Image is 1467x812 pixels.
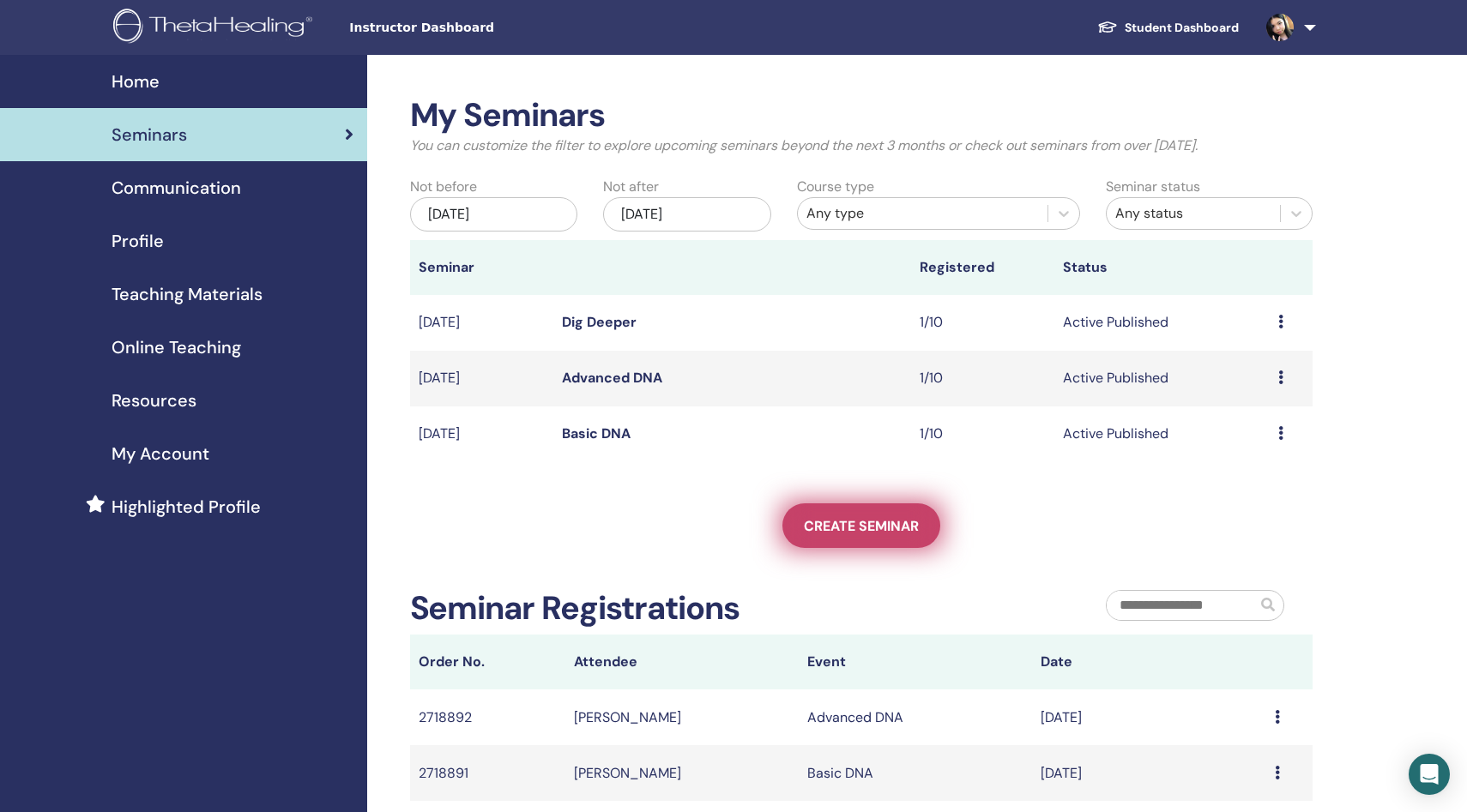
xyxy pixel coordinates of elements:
div: Any type [806,203,1040,224]
td: 1/10 [911,351,1054,406]
td: [DATE] [410,406,553,462]
td: 1/10 [911,406,1054,462]
div: [DATE] [603,197,771,232]
span: Create seminar [804,517,919,535]
span: My Account [112,441,209,466]
div: Any status [1115,203,1271,224]
th: Event [799,635,1032,689]
span: Seminars [112,122,187,147]
th: Registered [911,240,1054,295]
td: [DATE] [1032,745,1265,801]
td: Active Published [1054,295,1270,351]
img: graduation-cap-white.svg [1097,20,1118,34]
a: Advanced DNA [562,369,662,387]
img: default.jpg [1266,14,1294,41]
span: Profile [112,228,164,254]
span: Instructor Dashboard [349,19,607,37]
a: Student Dashboard [1084,12,1253,44]
span: Resources [112,388,196,413]
span: Communication [112,175,241,201]
label: Course type [797,177,874,197]
a: Create seminar [782,503,940,548]
td: 1/10 [911,295,1054,351]
th: Seminar [410,240,553,295]
td: Advanced DNA [799,689,1032,745]
td: Active Published [1054,351,1270,406]
td: 2718891 [410,745,565,801]
h2: My Seminars [410,96,1313,135]
td: [DATE] [1032,689,1265,745]
td: [DATE] [410,351,553,406]
td: [DATE] [410,295,553,351]
h2: Seminar Registrations [410,589,740,629]
span: Home [112,69,160,94]
span: Teaching Materials [112,281,263,307]
label: Not after [603,177,659,197]
td: Active Published [1054,406,1270,462]
p: You can customize the filter to explore upcoming seminars beyond the next 3 months or check out s... [410,135,1313,156]
div: Open Intercom Messenger [1409,754,1450,795]
img: logo.png [113,9,318,47]
th: Date [1032,635,1265,689]
label: Not before [410,177,477,197]
label: Seminar status [1106,177,1200,197]
th: Order No. [410,635,565,689]
span: Online Teaching [112,334,241,360]
td: [PERSON_NAME] [565,689,799,745]
a: Basic DNA [562,424,631,442]
th: Attendee [565,635,799,689]
th: Status [1054,240,1270,295]
td: 2718892 [410,689,565,745]
a: Dig Deeper [562,313,637,331]
td: Basic DNA [799,745,1032,801]
span: Highlighted Profile [112,494,261,520]
div: [DATE] [410,197,578,232]
td: [PERSON_NAME] [565,745,799,801]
